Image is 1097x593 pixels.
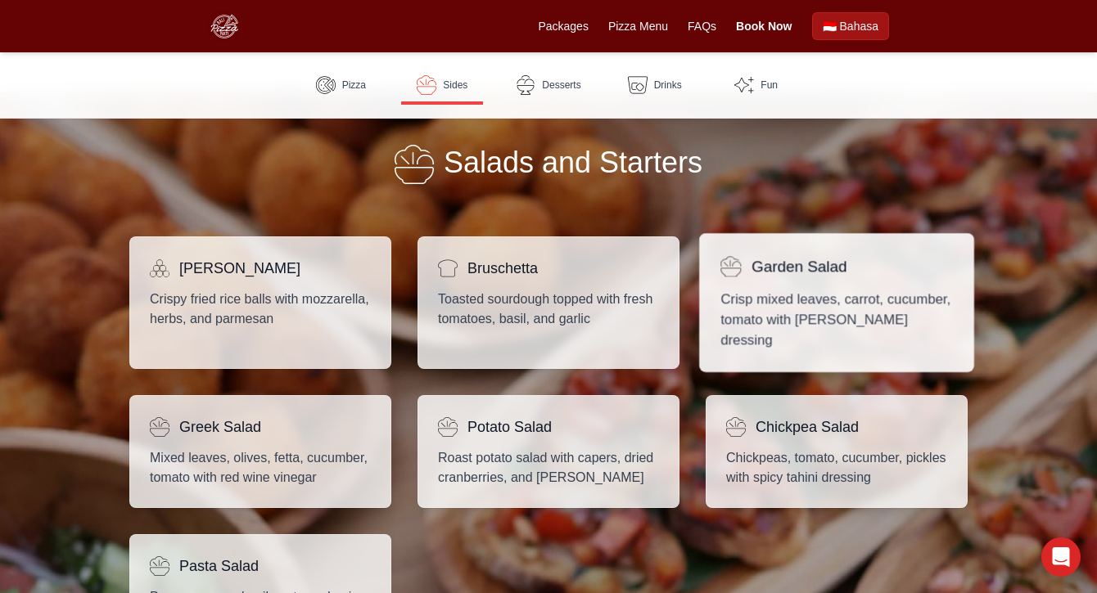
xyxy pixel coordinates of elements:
[1041,537,1081,577] div: Open Intercom Messenger
[720,256,741,276] img: salad
[840,18,878,34] span: Bahasa
[756,416,859,438] h4: Chickpea Salad
[628,75,648,95] img: Drinks
[150,290,371,329] p: Crispy fried rice balls with mozzarella, herbs, and parmesan
[150,556,169,576] img: salad
[654,79,682,92] span: Drinks
[688,18,716,34] a: FAQs
[150,417,169,437] img: salad
[812,12,889,40] a: Beralih ke Bahasa Indonesia
[438,290,659,329] p: Toasted sourdough topped with fresh tomatoes, basil, and garlic
[179,555,259,577] h4: Pasta Salad
[734,75,754,95] img: Fun
[438,258,458,278] img: bread-slice
[467,257,538,280] h4: Bruschetta
[150,448,371,487] p: Mixed leaves, olives, fetta, cucumber, tomato with red wine vinegar
[342,79,366,92] span: Pizza
[516,75,535,95] img: Desserts
[401,65,483,105] a: Sides
[150,258,169,278] img: ball-pile
[438,448,659,487] p: Roast potato salad with capers, dried cranberries, and [PERSON_NAME]
[608,18,668,34] a: Pizza Menu
[736,18,792,34] a: Book Now
[720,289,953,351] p: Crisp mixed leaves, carrot, cucumber, tomato with [PERSON_NAME] dressing
[716,65,797,105] a: Fun
[443,79,467,92] span: Sides
[726,448,947,487] p: Chickpeas, tomato, cucumber, pickles with spicy tahini dressing
[208,10,241,43] img: Bali Pizza Party Logo
[542,79,580,92] span: Desserts
[538,18,588,34] a: Packages
[179,416,261,438] h4: Greek Salad
[467,416,552,438] h4: Potato Salad
[726,417,746,437] img: salad
[395,145,434,184] img: Salad
[503,65,594,105] a: Desserts
[438,417,458,437] img: salad
[300,65,381,105] a: Pizza
[316,75,336,95] img: Pizza
[417,75,436,95] img: Sides
[752,254,847,278] h4: Garden Salad
[52,145,1045,204] h3: Salads and Starters
[179,257,300,280] h4: [PERSON_NAME]
[614,65,696,105] a: Drinks
[761,79,778,92] span: Fun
